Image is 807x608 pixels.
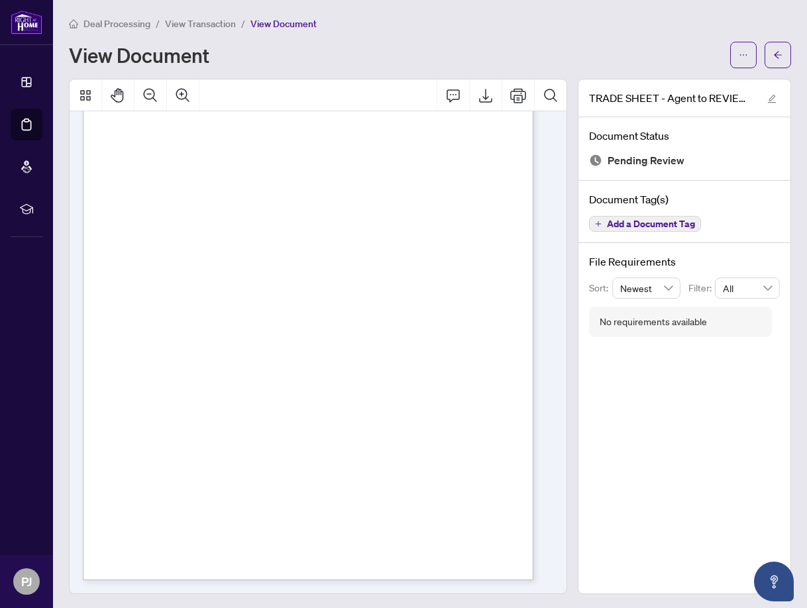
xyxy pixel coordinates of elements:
span: Add a Document Tag [607,219,695,228]
span: arrow-left [773,50,782,60]
span: View Transaction [165,18,236,30]
img: Document Status [589,154,602,167]
span: Deal Processing [83,18,150,30]
span: View Document [250,18,317,30]
span: TRADE SHEET - Agent to REVIEW - [STREET_ADDRESS]pdf [589,90,755,106]
h4: Document Status [589,128,780,144]
span: ellipsis [739,50,748,60]
span: Newest [620,278,673,298]
p: Sort: [589,281,612,295]
button: Open asap [754,562,794,601]
span: home [69,19,78,28]
span: All [723,278,772,298]
span: plus [595,221,602,227]
span: Pending Review [608,152,684,170]
img: logo [11,10,42,34]
span: PJ [21,572,32,591]
span: edit [767,94,777,103]
h4: Document Tag(s) [589,191,780,207]
h4: File Requirements [589,254,780,270]
li: / [156,16,160,31]
button: Add a Document Tag [589,216,701,232]
h1: View Document [69,44,209,66]
p: Filter: [688,281,715,295]
li: / [241,16,245,31]
div: No requirements available [600,315,707,329]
